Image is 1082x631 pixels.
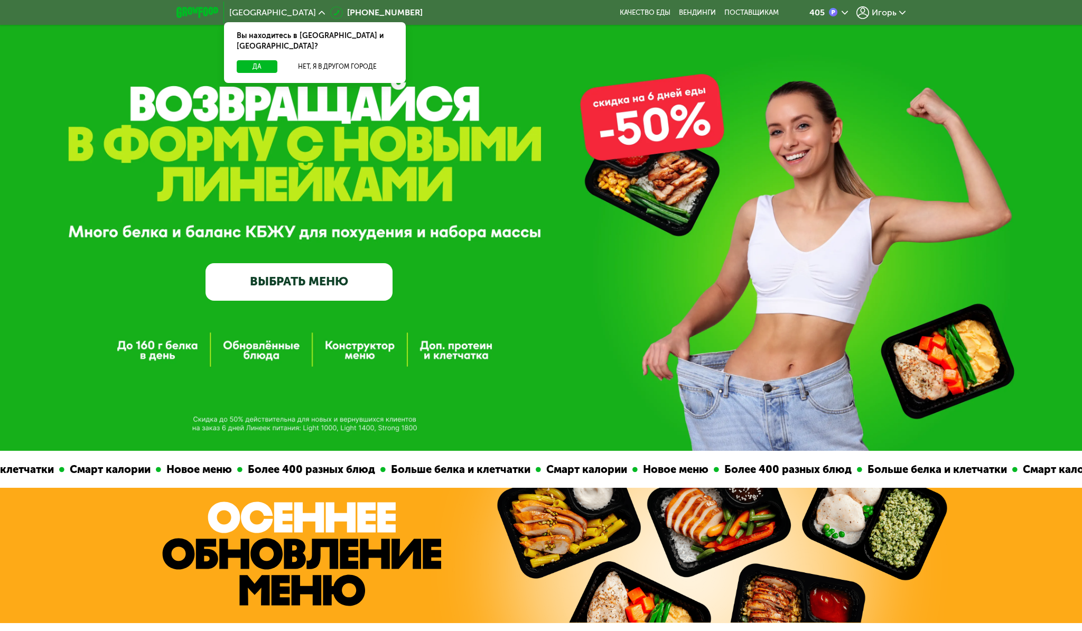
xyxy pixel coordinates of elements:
button: Да [237,60,277,73]
a: [PHONE_NUMBER] [330,6,423,19]
div: Больше белка и клетчатки [848,461,998,478]
div: 405 [809,8,825,17]
div: Новое меню [623,461,699,478]
div: Новое меню [147,461,223,478]
div: Более 400 разных блюд [705,461,843,478]
div: Вы находитесь в [GEOGRAPHIC_DATA] и [GEOGRAPHIC_DATA]? [224,22,406,60]
button: Нет, я в другом городе [282,60,393,73]
span: Игорь [872,8,897,17]
div: Более 400 разных блюд [228,461,366,478]
div: Смарт калории [527,461,618,478]
div: Больше белка и клетчатки [371,461,521,478]
div: Смарт калории [50,461,142,478]
span: [GEOGRAPHIC_DATA] [229,8,316,17]
a: ВЫБРАТЬ МЕНЮ [206,263,393,301]
div: поставщикам [724,8,779,17]
a: Качество еды [620,8,670,17]
a: Вендинги [679,8,716,17]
